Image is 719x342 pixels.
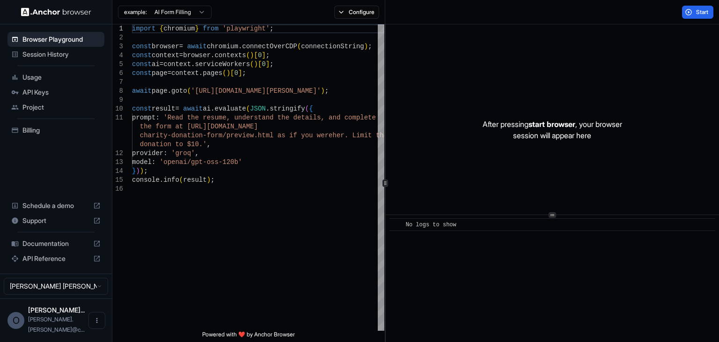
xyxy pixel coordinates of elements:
span: = [175,105,179,112]
div: 7 [112,78,123,87]
div: Project [7,100,104,115]
span: charity-donation-form/preview.html as if you were [140,132,333,139]
span: ; [266,52,270,59]
span: ( [250,60,254,68]
span: ] [266,60,270,68]
span: Documentation [22,239,89,248]
span: ; [270,60,273,68]
div: Schedule a demo [7,198,104,213]
span: . [160,176,163,184]
span: Browser Playground [22,35,101,44]
span: . [238,43,242,50]
span: page [152,69,168,77]
span: connectionString [301,43,364,50]
span: page [152,87,168,95]
span: : [163,149,167,157]
span: 'Read the resume, understand the details, and comp [163,114,360,121]
span: ; [270,25,273,32]
span: browser [152,43,179,50]
span: contexts [214,52,246,59]
span: from [203,25,219,32]
span: pages [203,69,222,77]
span: } [195,25,198,32]
img: Anchor Logo [21,7,91,16]
span: ( [297,43,301,50]
div: 3 [112,42,123,51]
span: : [155,114,159,121]
span: Powered with ❤️ by Anchor Browser [202,331,295,342]
span: donation to $10.' [140,141,207,148]
span: evaluate [214,105,246,112]
p: After pressing , your browser session will appear here [483,119,622,141]
div: API Reference [7,251,104,266]
span: omar.bolanos@cariai.com [28,316,85,333]
span: goto [171,87,187,95]
span: , [195,149,198,157]
span: Support [22,216,89,225]
div: 1 [112,24,123,33]
span: ) [207,176,211,184]
span: [ [254,52,257,59]
div: 14 [112,167,123,176]
div: Usage [7,70,104,85]
span: . [266,105,270,112]
span: , [207,141,211,148]
div: 5 [112,60,123,69]
span: ] [262,52,265,59]
span: Session History [22,50,101,59]
span: ( [187,87,191,95]
span: ( [222,69,226,77]
span: browser [183,52,211,59]
div: 13 [112,158,123,167]
span: Billing [22,126,101,135]
span: Schedule a demo [22,201,89,210]
span: ai [152,60,160,68]
span: model [132,158,152,166]
div: 8 [112,87,123,96]
span: example: [124,8,147,16]
span: 0 [262,60,265,68]
div: 15 [112,176,123,185]
span: the form at [URL][DOMAIN_NAME] [140,123,258,130]
span: 0 [258,52,262,59]
span: { [309,105,313,112]
span: : [152,158,155,166]
span: . [199,69,203,77]
span: lete [360,114,376,121]
button: Open menu [88,312,105,329]
span: . [211,105,214,112]
div: 2 [112,33,123,42]
span: Start [696,8,709,16]
div: API Keys [7,85,104,100]
div: Support [7,213,104,228]
span: context [171,69,199,77]
span: ) [364,43,368,50]
span: ; [242,69,246,77]
div: 4 [112,51,123,60]
span: await [187,43,207,50]
span: result [183,176,206,184]
div: 9 [112,96,123,104]
span: = [179,52,183,59]
span: 'groq' [171,149,195,157]
span: const [132,69,152,77]
span: await [132,87,152,95]
span: [ [230,69,234,77]
div: 6 [112,69,123,78]
span: = [168,69,171,77]
span: ; [325,87,329,95]
div: Browser Playground [7,32,104,47]
button: Start [682,6,713,19]
span: const [132,52,152,59]
span: her. Limit the [332,132,388,139]
span: context [152,52,179,59]
span: API Reference [22,254,89,263]
span: No logs to show [406,222,456,228]
span: . [168,87,171,95]
span: connectOverCDP [242,43,297,50]
div: Session History [7,47,104,62]
span: ) [227,69,230,77]
span: serviceWorkers [195,60,250,68]
span: ) [250,52,254,59]
div: 16 [112,185,123,193]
